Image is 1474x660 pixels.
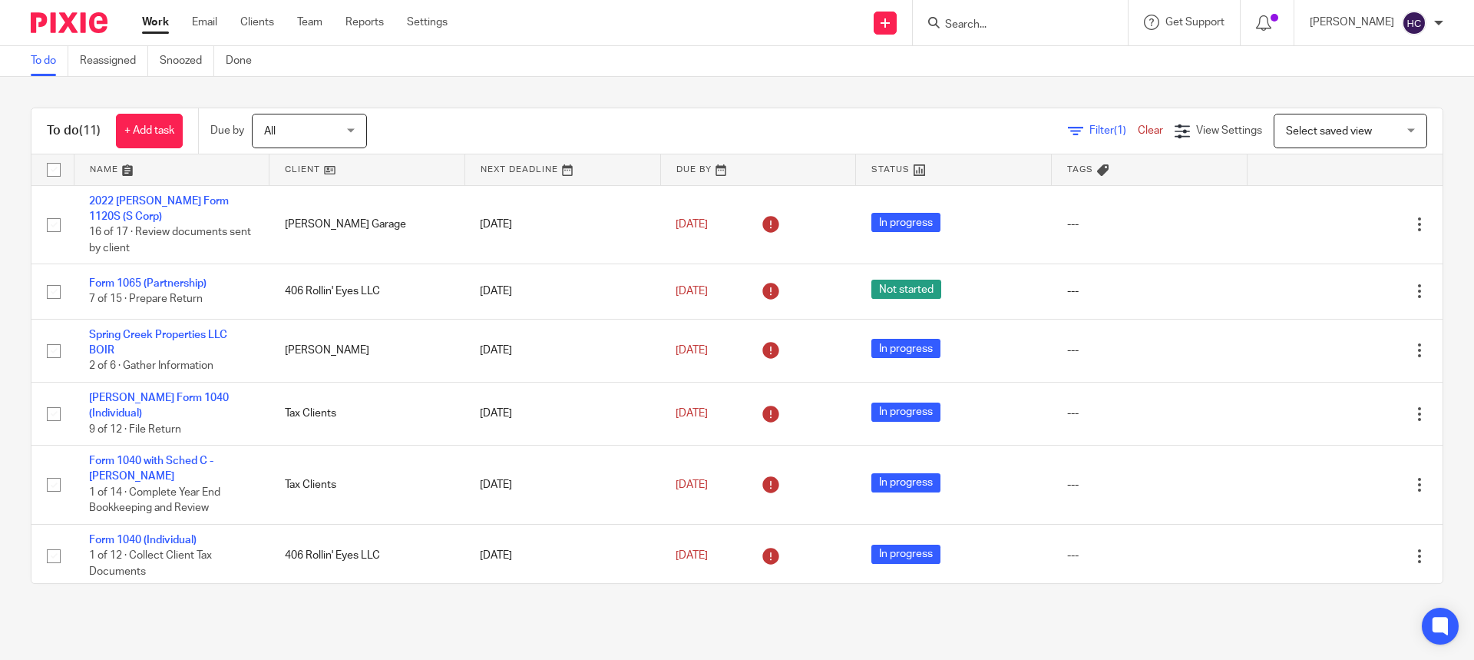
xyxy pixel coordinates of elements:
a: Work [142,15,169,30]
a: Reassigned [80,46,148,76]
a: Snoozed [160,46,214,76]
span: Tags [1067,165,1093,174]
a: To do [31,46,68,76]
span: 2 of 6 · Gather Information [89,361,213,372]
span: Get Support [1165,17,1224,28]
div: --- [1067,477,1232,493]
a: Form 1065 (Partnership) [89,278,207,289]
h1: To do [47,123,101,139]
span: All [264,126,276,137]
span: 16 of 17 · Review documents sent by client [89,227,251,254]
div: --- [1067,548,1232,563]
a: Settings [407,15,448,30]
span: [DATE] [676,286,708,297]
td: Tax Clients [269,446,465,525]
span: Not started [871,280,941,299]
a: [PERSON_NAME] Form 1040 (Individual) [89,393,229,419]
span: (1) [1114,125,1126,136]
a: Reports [345,15,384,30]
td: [DATE] [464,382,660,445]
span: In progress [871,339,940,358]
input: Search [944,18,1082,32]
span: [DATE] [676,550,708,561]
td: 406 Rollin' Eyes LLC [269,524,465,587]
span: In progress [871,213,940,232]
span: (11) [79,124,101,137]
span: 1 of 14 · Complete Year End Bookkeeping and Review [89,487,220,514]
img: Pixie [31,12,107,33]
a: Form 1040 (Individual) [89,535,197,546]
span: In progress [871,403,940,422]
a: Clients [240,15,274,30]
span: [DATE] [676,219,708,230]
td: [DATE] [464,185,660,264]
p: Due by [210,123,244,138]
span: [DATE] [676,408,708,419]
div: --- [1067,284,1232,299]
span: In progress [871,545,940,564]
td: [PERSON_NAME] [269,319,465,382]
a: Spring Creek Properties LLC BOIR [89,330,227,356]
p: [PERSON_NAME] [1310,15,1394,30]
span: Filter [1089,125,1138,136]
td: [DATE] [464,264,660,319]
td: [DATE] [464,446,660,525]
span: [DATE] [676,479,708,490]
a: Clear [1138,125,1163,136]
td: [PERSON_NAME] Garage [269,185,465,264]
span: [DATE] [676,345,708,356]
div: --- [1067,217,1232,232]
span: 7 of 15 · Prepare Return [89,294,203,305]
a: 2022 [PERSON_NAME] Form 1120S (S Corp) [89,196,229,222]
div: --- [1067,343,1232,358]
td: [DATE] [464,524,660,587]
span: 9 of 12 · File Return [89,424,181,435]
span: 1 of 12 · Collect Client Tax Documents [89,550,212,577]
a: Email [192,15,217,30]
span: View Settings [1196,125,1262,136]
span: In progress [871,473,940,493]
div: --- [1067,406,1232,421]
a: + Add task [116,114,183,148]
img: svg%3E [1402,11,1426,35]
td: Tax Clients [269,382,465,445]
td: [DATE] [464,319,660,382]
span: Select saved view [1286,126,1372,137]
a: Form 1040 with Sched C - [PERSON_NAME] [89,456,213,482]
a: Done [226,46,263,76]
a: Team [297,15,322,30]
td: 406 Rollin' Eyes LLC [269,264,465,319]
